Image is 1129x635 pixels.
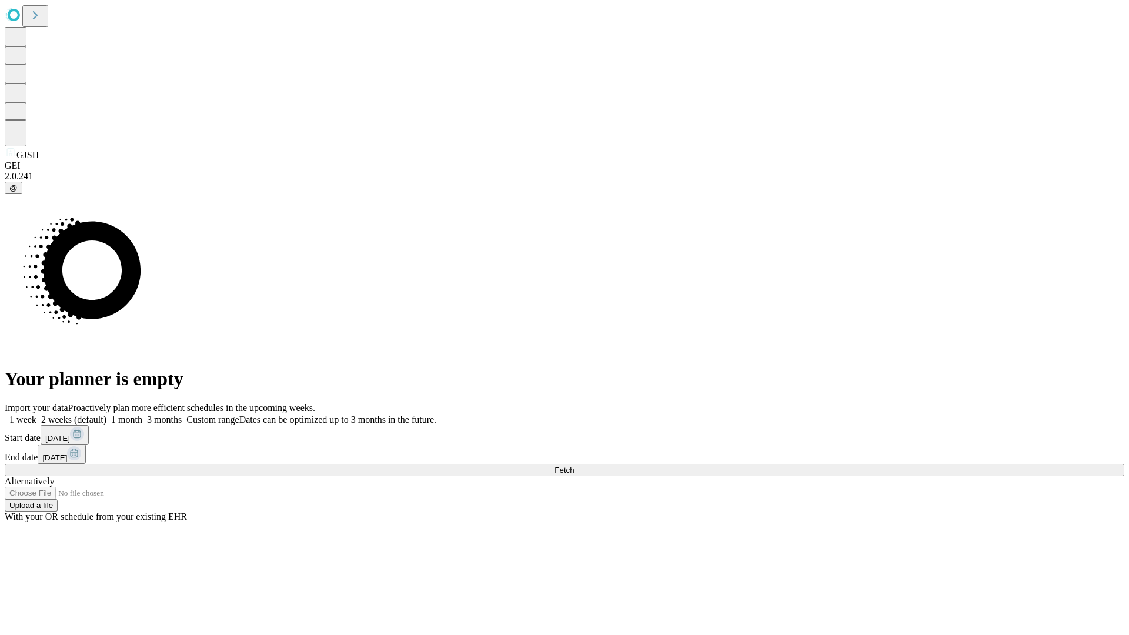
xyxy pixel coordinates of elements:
span: Import your data [5,403,68,413]
span: 1 week [9,415,36,425]
button: [DATE] [41,425,89,444]
div: Start date [5,425,1124,444]
button: @ [5,182,22,194]
div: GEI [5,161,1124,171]
div: 2.0.241 [5,171,1124,182]
span: Custom range [186,415,239,425]
span: Dates can be optimized up to 3 months in the future. [239,415,436,425]
div: End date [5,444,1124,464]
span: With your OR schedule from your existing EHR [5,512,187,522]
button: [DATE] [38,444,86,464]
span: Proactively plan more efficient schedules in the upcoming weeks. [68,403,315,413]
span: 1 month [111,415,142,425]
span: [DATE] [45,434,70,443]
span: @ [9,183,18,192]
span: GJSH [16,150,39,160]
span: 3 months [147,415,182,425]
h1: Your planner is empty [5,368,1124,390]
span: 2 weeks (default) [41,415,106,425]
span: [DATE] [42,453,67,462]
button: Upload a file [5,499,58,512]
span: Fetch [555,466,574,474]
span: Alternatively [5,476,54,486]
button: Fetch [5,464,1124,476]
